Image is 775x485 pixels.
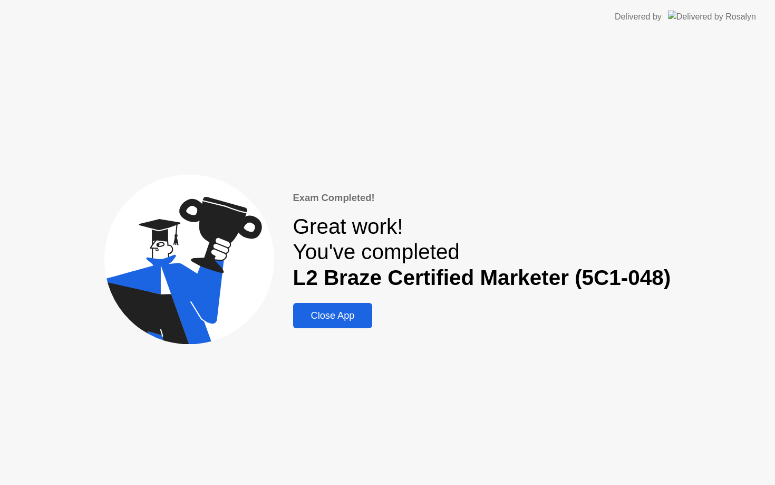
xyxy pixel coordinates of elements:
div: Exam Completed! [293,191,671,205]
button: Close App [293,303,373,328]
div: Great work! You've completed [293,214,671,291]
div: Delivered by [615,11,662,23]
b: L2 Braze Certified Marketer (5C1-048) [293,265,671,290]
img: Delivered by Rosalyn [668,11,756,23]
div: Close App [296,310,370,321]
